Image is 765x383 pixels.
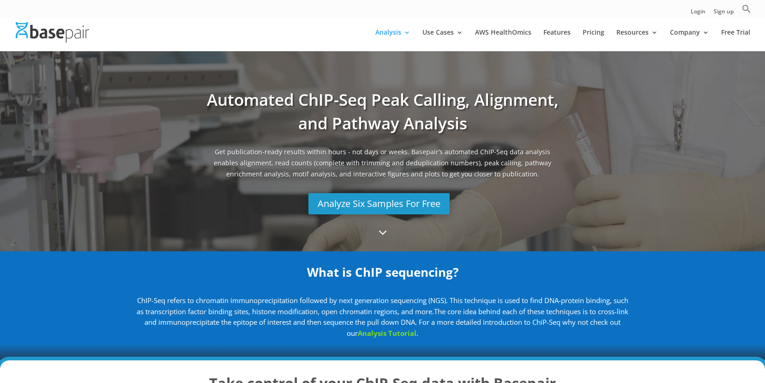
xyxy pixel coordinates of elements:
[670,29,709,51] a: Company
[374,224,391,242] a: 3
[374,224,391,240] span: 3
[133,295,632,339] p: . For a more detailed introduction to ChiP-Seq why not check out our .
[422,29,463,51] a: Use Cases
[721,29,750,51] a: Free Trial
[583,29,604,51] a: Pricing
[616,29,658,51] a: Resources
[375,29,410,51] a: Analysis
[307,264,458,280] strong: What is ChIP sequencing?
[742,4,751,18] a: Search Icon Link
[691,9,705,18] a: Login
[714,9,734,18] a: Sign up
[137,296,628,316] span: ChIP-Seq refers to chromatin immunoprecipitation followed by next generation sequencing (NGS). Th...
[16,22,89,42] img: Basepair
[742,4,751,13] svg: Search
[203,146,563,184] span: Get publication-ready results within hours - not days or weeks. Basepair’s automated ChIP-Seq dat...
[308,193,450,214] a: Analyze Six Samples For Free
[543,29,571,51] a: Features
[358,328,416,338] a: Analysis Tutorial
[475,29,531,51] a: AWS HealthOmics
[203,88,563,146] h1: Automated ChIP-Seq Peak Calling, Alignment, and Pathway Analysis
